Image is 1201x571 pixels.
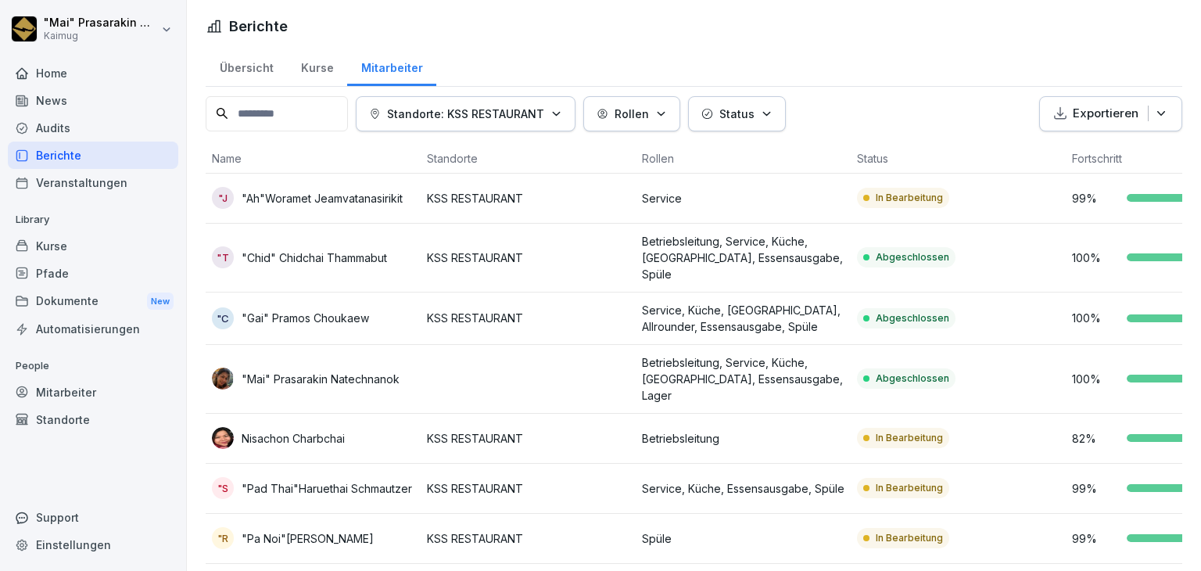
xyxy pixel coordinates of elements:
[427,190,629,206] p: KSS RESTAURANT
[8,232,178,260] a: Kurse
[427,530,629,547] p: KSS RESTAURANT
[8,59,178,87] a: Home
[851,144,1066,174] th: Status
[242,190,403,206] p: "Ah"Woramet Jeamvatanasirikit
[876,531,943,545] p: In Bearbeitung
[8,87,178,114] a: News
[8,354,178,379] p: People
[1072,250,1119,266] p: 100 %
[1072,530,1119,547] p: 99 %
[421,144,636,174] th: Standorte
[242,530,374,547] p: "Pa Noi"[PERSON_NAME]
[583,96,680,131] button: Rollen
[876,372,949,386] p: Abgeschlossen
[147,293,174,311] div: New
[719,106,755,122] p: Status
[876,481,943,495] p: In Bearbeitung
[8,406,178,433] a: Standorte
[8,315,178,343] a: Automatisierungen
[212,368,234,390] img: f3vrnbq1a0ja678kqe8p3mnu.png
[387,106,544,122] p: Standorte: KSS RESTAURANT
[212,246,234,268] div: "T
[688,96,786,131] button: Status
[876,431,943,445] p: In Bearbeitung
[8,531,178,558] a: Einstellungen
[242,371,400,387] p: "Mai" Prasarakin Natechnanok
[642,302,844,335] p: Service, Küche, [GEOGRAPHIC_DATA], Allrounder, Essensausgabe, Spüle
[44,16,158,30] p: "Mai" Prasarakin Natechnanok
[876,311,949,325] p: Abgeschlossen
[8,379,178,406] a: Mitarbeiter
[8,287,178,316] a: DokumenteNew
[427,480,629,497] p: KSS RESTAURANT
[876,250,949,264] p: Abgeschlossen
[8,504,178,531] div: Support
[636,144,851,174] th: Rollen
[287,46,347,86] a: Kurse
[212,477,234,499] div: "S
[1072,430,1119,447] p: 82 %
[615,106,649,122] p: Rollen
[427,310,629,326] p: KSS RESTAURANT
[642,480,844,497] p: Service, Küche, Essensausgabe, Spüle
[876,191,943,205] p: In Bearbeitung
[427,430,629,447] p: KSS RESTAURANT
[1072,310,1119,326] p: 100 %
[206,46,287,86] a: Übersicht
[212,187,234,209] div: "J
[1073,105,1138,123] p: Exportieren
[229,16,288,37] h1: Berichte
[8,169,178,196] a: Veranstaltungen
[1039,96,1182,131] button: Exportieren
[427,250,629,266] p: KSS RESTAURANT
[8,114,178,142] a: Audits
[8,142,178,169] a: Berichte
[1072,480,1119,497] p: 99 %
[642,233,844,282] p: Betriebsleitung, Service, Küche, [GEOGRAPHIC_DATA], Essensausgabe, Spüle
[1072,190,1119,206] p: 99 %
[8,260,178,287] a: Pfade
[1072,371,1119,387] p: 100 %
[212,427,234,449] img: bfw33q14crrhozs88vukxjpw.png
[8,207,178,232] p: Library
[642,530,844,547] p: Spüle
[44,31,158,41] p: Kaimug
[642,354,844,404] p: Betriebsleitung, Service, Küche, [GEOGRAPHIC_DATA], Essensausgabe, Lager
[206,144,421,174] th: Name
[242,480,412,497] p: "Pad Thai"Haruethai Schmautzer
[212,307,234,329] div: "C
[242,430,345,447] p: Nisachon Charbchai
[212,527,234,549] div: "R
[242,250,387,266] p: "Chid" Chidchai Thammabut
[8,287,178,316] div: Dokumente
[642,430,844,447] p: Betriebsleitung
[242,310,369,326] p: "Gai" Pramos Choukaew
[347,46,436,86] a: Mitarbeiter
[642,190,844,206] p: Service
[356,96,575,131] button: Standorte: KSS RESTAURANT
